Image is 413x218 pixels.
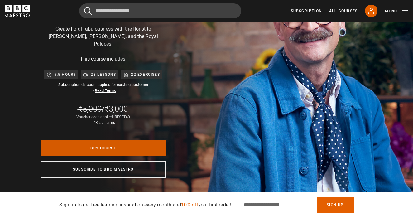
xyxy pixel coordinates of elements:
[329,8,358,14] a: All Courses
[317,197,353,213] button: Sign Up
[385,8,408,14] button: Toggle navigation
[76,114,130,125] div: Voucher code applied: RESET40
[95,88,116,93] a: Read Terms
[291,8,322,14] a: Subscription
[41,25,166,48] p: Create floral fabulousness with the florist to [PERSON_NAME], [PERSON_NAME], and the Royal Palaces.
[80,55,127,63] p: This course includes:
[95,120,115,125] a: Read Terms
[59,201,231,209] p: Sign up to get free learning inspiration every month and your first order!
[41,140,166,156] a: Buy Course
[79,104,102,114] span: ₹5,000
[84,7,92,15] button: Submit the search query
[79,3,241,18] input: Search
[54,71,76,78] p: 5.5 hours
[41,161,166,178] a: Subscribe to BBC Maestro
[131,71,160,78] p: 22 exercises
[58,82,148,94] small: Subscription discount applied for existing customer
[91,71,116,78] p: 23 lessons
[181,202,198,208] span: 10% off
[79,104,128,114] div: /
[5,5,30,17] svg: BBC Maestro
[105,104,128,114] span: ₹3,000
